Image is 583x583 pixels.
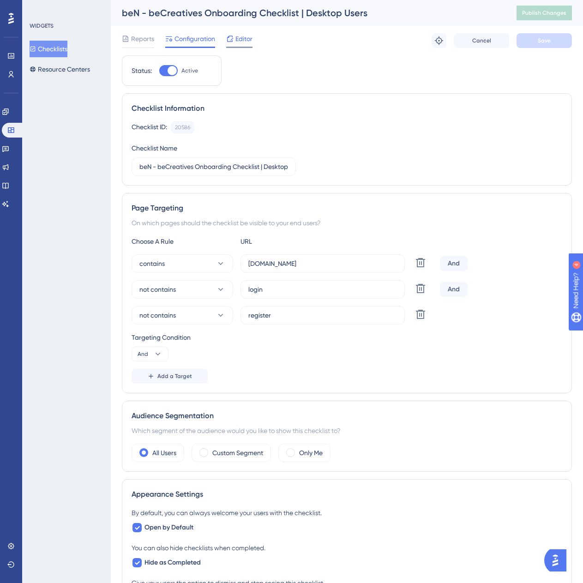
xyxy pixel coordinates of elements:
div: beN - beCreatives Onboarding Checklist | Desktop Users [122,6,493,19]
div: By default, you can always welcome your users with the checklist. [132,507,562,518]
div: Appearance Settings [132,489,562,500]
div: And [440,256,468,271]
span: Hide as Completed [144,557,201,568]
div: You can also hide checklists when completed. [132,542,562,553]
span: Active [181,67,198,74]
div: Which segment of the audience would you like to show this checklist to? [132,425,562,436]
iframe: UserGuiding AI Assistant Launcher [544,547,572,574]
div: 20586 [175,124,190,131]
span: And [138,350,148,358]
div: On which pages should the checklist be visible to your end users? [132,217,562,228]
div: Checklist Information [132,103,562,114]
div: URL [240,236,342,247]
span: not contains [139,284,176,295]
input: yourwebsite.com/path [248,258,397,269]
button: And [132,347,168,361]
button: contains [132,254,233,273]
button: Save [517,33,572,48]
div: Choose A Rule [132,236,233,247]
label: All Users [152,447,176,458]
button: not contains [132,280,233,299]
label: Only Me [299,447,323,458]
span: Add a Target [157,373,192,380]
button: Publish Changes [517,6,572,20]
span: Need Help? [22,2,58,13]
input: yourwebsite.com/path [248,284,397,295]
div: Status: [132,65,152,76]
div: Page Targeting [132,203,562,214]
span: Save [538,37,551,44]
button: Resource Centers [30,61,90,78]
div: Targeting Condition [132,332,562,343]
input: yourwebsite.com/path [248,310,397,320]
button: Checklists [30,41,67,57]
span: Configuration [174,33,215,44]
span: Editor [235,33,252,44]
label: Custom Segment [212,447,263,458]
span: Cancel [472,37,491,44]
span: contains [139,258,165,269]
div: And [440,282,468,297]
span: Reports [131,33,154,44]
span: Publish Changes [522,9,566,17]
button: Cancel [454,33,509,48]
div: WIDGETS [30,22,54,30]
input: Type your Checklist name [139,162,288,172]
button: not contains [132,306,233,325]
span: Open by Default [144,522,193,533]
div: 4 [64,5,67,12]
div: Audience Segmentation [132,410,562,421]
div: Checklist ID: [132,121,167,133]
button: Add a Target [132,369,208,384]
span: not contains [139,310,176,321]
div: Checklist Name [132,143,177,154]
